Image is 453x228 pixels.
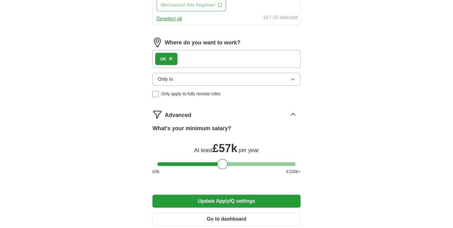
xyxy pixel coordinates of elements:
span: × [169,55,172,62]
button: Go to dashboard [152,213,301,226]
span: At least [194,147,213,153]
span: £ 57k [213,142,237,155]
span: Mechanical Site Engineer [161,2,215,8]
div: UK [160,56,166,62]
span: per year [239,147,259,153]
button: × [169,54,172,64]
span: £ 100 k+ [286,168,301,175]
span: Only apply to fully remote roles [161,91,220,97]
input: Only apply to fully remote roles [152,91,159,97]
div: 10 / 10 selected [263,14,298,23]
span: Only in [158,76,173,83]
img: location.png [152,38,162,48]
button: Only in [152,73,301,86]
label: Where do you want to work? [165,39,240,47]
label: What's your minimum salary? [152,124,231,133]
button: Deselect all [156,15,182,23]
span: £ 0 k [152,168,160,175]
img: filter [152,110,162,119]
span: Advanced [165,111,191,119]
button: Update ApplyIQ settings [152,195,301,208]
